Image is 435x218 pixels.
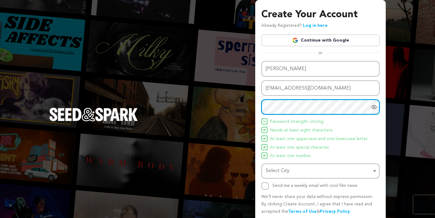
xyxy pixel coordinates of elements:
[261,7,380,22] h3: Create Your Account
[263,137,266,140] img: Seed&Spark Icon
[263,129,266,131] img: Seed&Spark Icon
[49,108,138,134] a: Seed&Spark Homepage
[263,154,266,157] img: Seed&Spark Icon
[270,152,312,160] span: At least one number.
[266,167,372,176] div: Select City
[315,50,326,56] span: or
[272,184,357,188] label: Send me a weekly email with cool film news
[261,193,380,215] p: We’ll never share your data without express permission. By clicking Create Account, I agree that ...
[261,80,380,96] input: Email address
[270,118,324,126] span: Password strength: strong
[320,209,350,214] a: Privacy Policy
[270,144,330,151] span: At least one special character.
[261,22,328,30] p: Already Registered?
[270,135,368,143] span: At least one uppercase and one lowercase letter.
[261,34,380,46] a: Continue with Google
[261,61,380,77] input: Name
[49,108,138,121] img: Seed&Spark Logo
[288,209,317,214] a: Terms of Use
[263,146,266,148] img: Seed&Spark Icon
[371,104,377,110] a: Show password as plain text. Warning: this will display your password on the screen.
[292,37,298,43] img: Google logo
[263,120,266,123] img: Seed&Spark Icon
[270,127,333,134] span: Needs at least eight characters.
[303,23,328,28] a: Log in here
